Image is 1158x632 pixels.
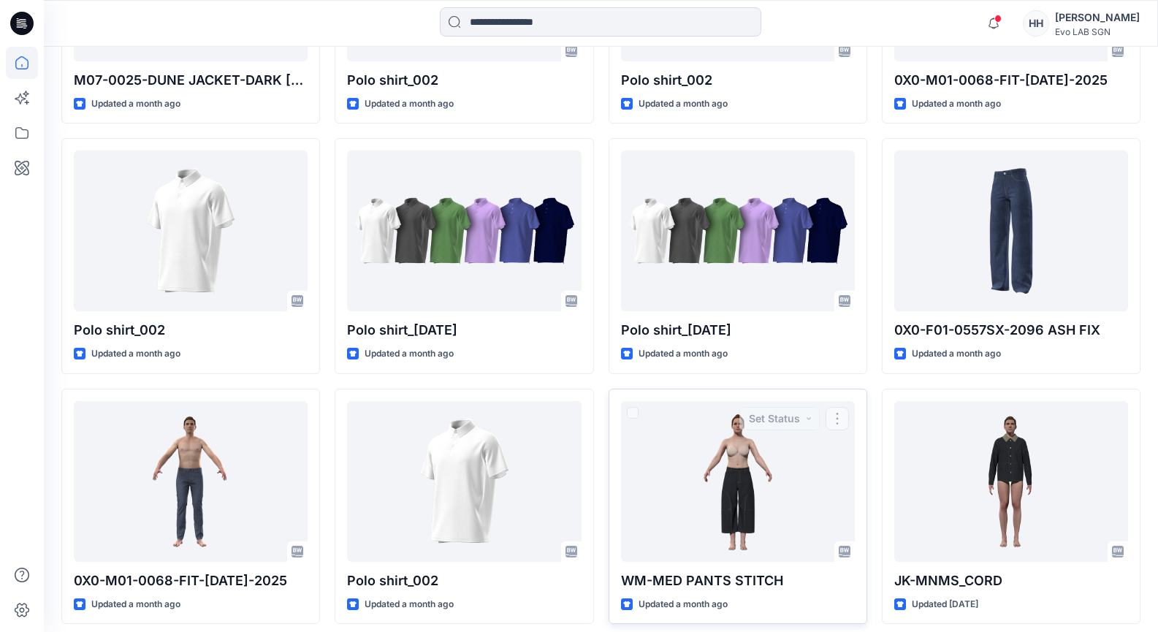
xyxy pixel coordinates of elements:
[91,346,180,362] p: Updated a month ago
[1055,9,1140,26] div: [PERSON_NAME]
[912,96,1001,112] p: Updated a month ago
[365,346,454,362] p: Updated a month ago
[74,151,308,311] a: Polo shirt_002
[347,151,581,311] a: Polo shirt_11Sep2025
[639,96,728,112] p: Updated a month ago
[639,597,728,612] p: Updated a month ago
[91,96,180,112] p: Updated a month ago
[621,70,855,91] p: Polo shirt_002
[365,96,454,112] p: Updated a month ago
[894,70,1128,91] p: 0X0-M01-0068-FIT-[DATE]-2025
[894,151,1128,311] a: 0X0-F01-0557SX-2096 ASH FIX
[894,571,1128,591] p: JK-MNMS_CORD
[91,597,180,612] p: Updated a month ago
[74,571,308,591] p: 0X0-M01-0068-FIT-[DATE]-2025
[639,346,728,362] p: Updated a month ago
[365,597,454,612] p: Updated a month ago
[621,401,855,562] a: WM-MED PANTS STITCH
[74,401,308,562] a: 0X0-M01-0068-FIT-JUL-2025
[347,320,581,340] p: Polo shirt_[DATE]
[74,70,308,91] p: M07-0025-DUNE JACKET-DARK [PERSON_NAME]
[894,401,1128,562] a: JK-MNMS_CORD
[347,70,581,91] p: Polo shirt_002
[1055,26,1140,37] div: Evo LAB SGN
[74,320,308,340] p: Polo shirt_002
[347,571,581,591] p: Polo shirt_002
[621,320,855,340] p: Polo shirt_[DATE]
[347,401,581,562] a: Polo shirt_002
[912,346,1001,362] p: Updated a month ago
[894,320,1128,340] p: 0X0-F01-0557SX-2096 ASH FIX
[621,571,855,591] p: WM-MED PANTS STITCH
[912,597,978,612] p: Updated [DATE]
[1023,10,1049,37] div: HH
[621,151,855,311] a: Polo shirt_11Sep2025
